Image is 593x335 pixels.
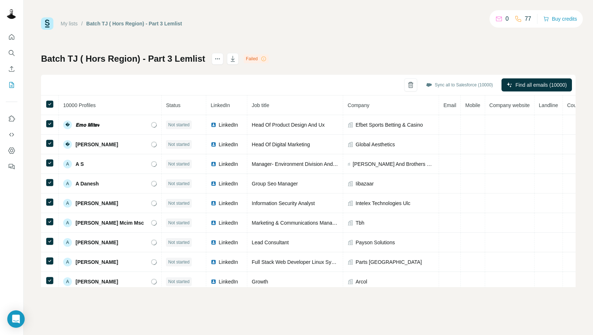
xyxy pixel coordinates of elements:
[76,258,118,266] span: [PERSON_NAME]
[166,102,180,108] span: Status
[356,258,422,266] span: Parts [GEOGRAPHIC_DATA]
[543,14,577,24] button: Buy credits
[219,219,238,226] span: LinkedIn
[421,79,498,90] button: Sync all to Salesforce (10000)
[6,78,17,91] button: My lists
[6,144,17,157] button: Dashboard
[61,21,78,26] a: My lists
[356,239,395,246] span: Payson Solutions
[252,102,269,108] span: Job title
[252,240,289,245] span: Lead Consultant
[168,122,190,128] span: Not started
[211,161,216,167] img: LinkedIn logo
[219,258,238,266] span: LinkedIn
[76,121,99,128] span: 𝙀𝙢𝙤 𝙈𝙞𝙩𝙚𝙫
[356,121,423,128] span: Efbet Sports Betting & Casino
[211,220,216,226] img: LinkedIn logo
[356,219,364,226] span: Tbh
[63,179,72,188] div: A
[86,20,182,27] div: Batch TJ ( Hors Region) - Part 3 Lemlist
[6,46,17,60] button: Search
[252,279,268,285] span: Growth
[505,15,509,23] p: 0
[219,200,238,207] span: LinkedIn
[168,278,190,285] span: Not started
[211,240,216,245] img: LinkedIn logo
[7,310,25,328] div: Open Intercom Messenger
[212,53,223,65] button: actions
[6,30,17,44] button: Quick start
[81,20,83,27] li: /
[211,102,230,108] span: LinkedIn
[219,239,238,246] span: LinkedIn
[525,15,531,23] p: 77
[219,160,238,168] span: LinkedIn
[76,239,118,246] span: [PERSON_NAME]
[501,78,572,91] button: Find all emails (10000)
[348,102,369,108] span: Company
[465,102,480,108] span: Mobile
[63,218,72,227] div: A
[41,53,205,65] h1: Batch TJ ( Hors Region) - Part 3 Lemlist
[211,200,216,206] img: LinkedIn logo
[168,220,190,226] span: Not started
[252,181,298,187] span: Group Seo Manager
[76,180,99,187] span: A Danesh
[252,220,372,226] span: Marketing & Communications Manager (international)
[41,17,53,30] img: Surfe Logo
[63,160,72,168] div: A
[168,141,190,148] span: Not started
[168,259,190,265] span: Not started
[76,141,118,148] span: [PERSON_NAME]
[353,160,434,168] span: [PERSON_NAME] And Brothers Construction And Contracting Company
[6,128,17,141] button: Use Surfe API
[219,121,238,128] span: LinkedIn
[252,142,310,147] span: Head Of Digital Marketing
[76,160,84,168] span: A S
[168,161,190,167] span: Not started
[6,62,17,75] button: Enrich CSV
[211,122,216,128] img: LinkedIn logo
[211,259,216,265] img: LinkedIn logo
[356,278,367,285] span: Arcol
[244,54,269,63] div: Failed
[76,219,144,226] span: [PERSON_NAME] Mcim Msc
[6,112,17,125] button: Use Surfe on LinkedIn
[515,81,567,89] span: Find all emails (10000)
[63,120,72,129] div: �
[76,200,118,207] span: [PERSON_NAME]
[63,238,72,247] div: A
[168,180,190,187] span: Not started
[490,102,530,108] span: Company website
[6,7,17,19] img: Avatar
[219,141,238,148] span: LinkedIn
[356,141,395,148] span: Global Aesthetics
[63,277,72,286] div: A
[443,102,456,108] span: Email
[6,160,17,173] button: Feedback
[211,181,216,187] img: LinkedIn logo
[539,102,558,108] span: Landline
[211,279,216,285] img: LinkedIn logo
[211,142,216,147] img: LinkedIn logo
[252,122,325,128] span: Head Of Product Design And Ux
[356,180,374,187] span: Iibazaar
[63,140,72,149] div: �
[63,258,72,266] div: A
[252,200,315,206] span: Information Security Analyst
[252,161,371,167] span: Manager- Environment Division And Special Projects
[168,239,190,246] span: Not started
[219,180,238,187] span: LinkedIn
[63,199,72,208] div: A
[168,200,190,207] span: Not started
[219,278,238,285] span: LinkedIn
[63,102,96,108] span: 10000 Profiles
[567,102,585,108] span: Country
[356,200,410,207] span: Intelex Technologies Ulc
[76,278,118,285] span: [PERSON_NAME]
[252,259,376,265] span: Full Stack Web Developer Linux Systems Administrator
